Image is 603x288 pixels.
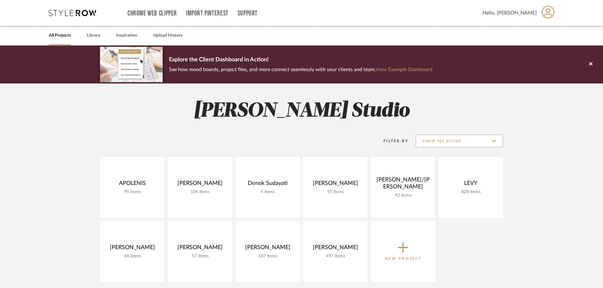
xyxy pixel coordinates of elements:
[173,189,227,195] div: 104 items
[308,254,363,259] div: 497 items
[173,180,227,189] div: [PERSON_NAME]
[240,189,295,195] div: 4 items
[105,180,159,189] div: APOLENIS
[238,11,258,16] a: Support
[444,180,498,189] div: LEVY
[105,244,159,254] div: [PERSON_NAME]
[308,180,363,189] div: [PERSON_NAME]
[376,176,430,193] div: [PERSON_NAME]/[PERSON_NAME]
[127,11,177,16] a: Chrome Web Clipper
[240,244,295,254] div: [PERSON_NAME]
[153,31,183,40] a: Upload History
[308,189,363,195] div: 55 items
[87,31,100,40] a: Library
[116,31,137,40] a: Inspiration
[173,254,227,259] div: 57 items
[376,193,430,198] div: 42 items
[186,11,228,16] a: Import Pinterest
[376,67,432,72] a: View Example Dashboard
[173,244,227,254] div: [PERSON_NAME]
[482,9,537,17] span: Hello, [PERSON_NAME]
[74,99,529,123] h2: [PERSON_NAME] Studio
[240,180,295,189] div: Denok Sudayati
[100,47,163,82] img: d5d033c5-7b12-40c2-a960-1ecee1989c38.png
[49,31,71,40] a: All Projects
[105,189,159,195] div: 95 items
[169,55,432,65] p: Explore the Client Dashboard in Action!
[385,255,422,262] p: New Project
[105,254,159,259] div: 68 items
[169,65,432,74] p: See how mood boards, project files, and more connect seamlessly with your clients and team.
[371,221,435,282] button: New Project
[240,254,295,259] div: 107 items
[444,189,498,195] div: 828 items
[308,244,363,254] div: [PERSON_NAME]
[375,138,408,144] div: Filter By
